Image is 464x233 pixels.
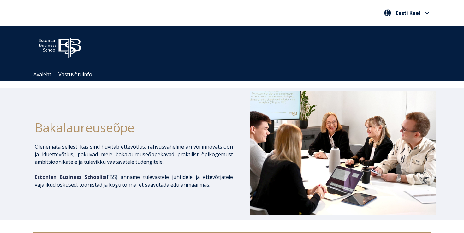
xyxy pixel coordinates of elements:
h1: Bakalaureuseõpe [35,118,233,137]
nav: Vali oma keel [383,8,431,18]
img: Bakalaureusetudengid [250,91,436,215]
span: Estonian Business Schoolis [35,174,105,181]
span: Eesti Keel [396,10,420,15]
img: ebs_logo2016_white [33,33,87,60]
a: Avaleht [33,71,51,78]
p: Olenemata sellest, kas sind huvitab ettevõtlus, rahvusvaheline äri või innovatsioon ja iduettevõt... [35,143,233,166]
p: EBS) anname tulevastele juhtidele ja ettevõtjatele vajalikud oskused, tööriistad ja kogukonna, et... [35,173,233,188]
button: Eesti Keel [383,8,431,18]
span: ( [35,174,107,181]
a: Vastuvõtuinfo [58,71,92,78]
div: Navigation Menu [30,68,440,81]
